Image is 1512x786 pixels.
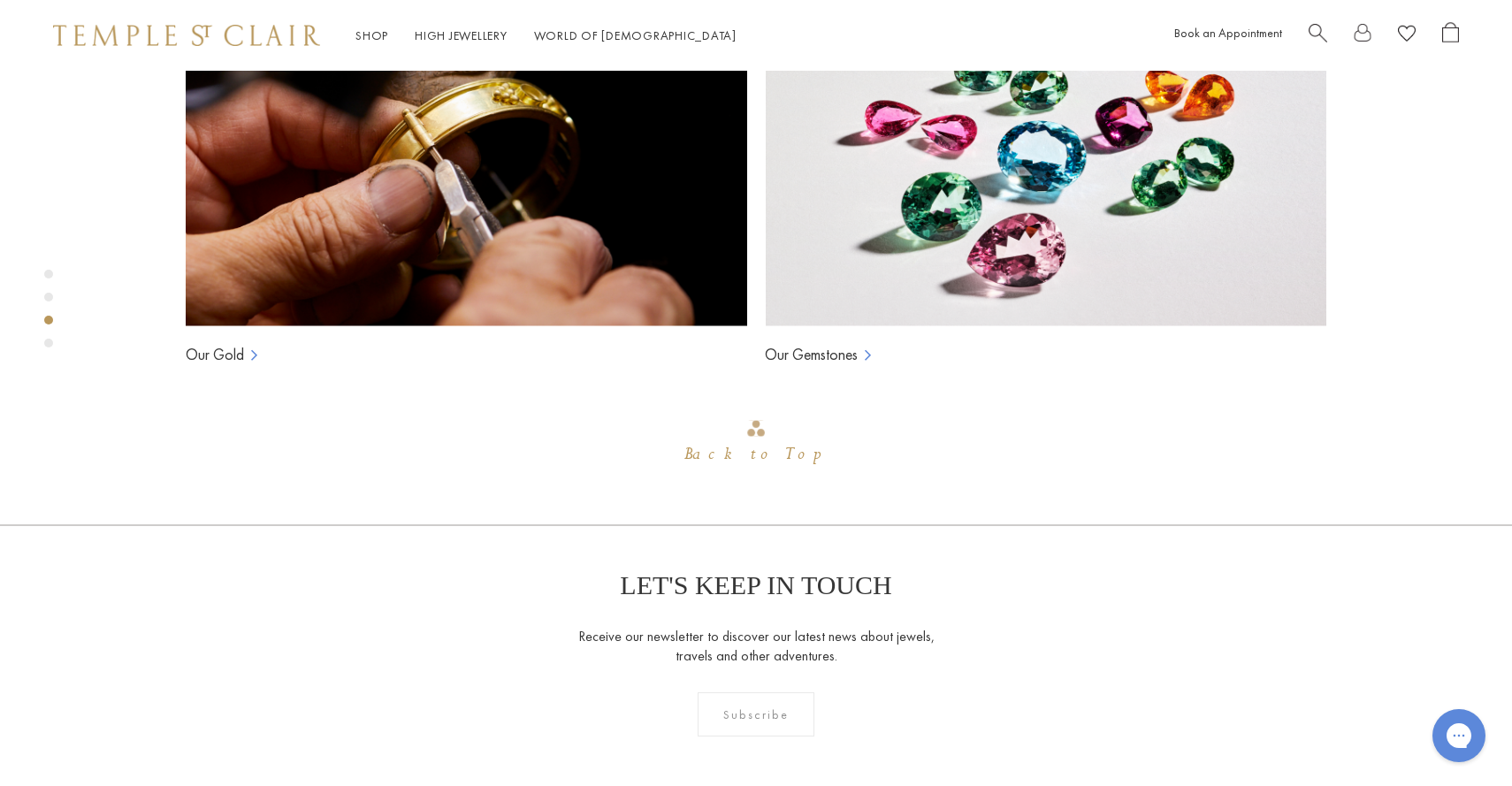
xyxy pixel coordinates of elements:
[415,27,508,43] a: High JewelleryHigh Jewellery
[534,27,737,43] a: World of [DEMOGRAPHIC_DATA]World of [DEMOGRAPHIC_DATA]
[186,344,244,365] a: Our Gold
[1309,22,1327,50] a: Search
[1398,22,1416,50] a: View Wishlist
[44,265,53,362] div: Product gallery navigation
[620,570,891,600] p: LET'S KEEP IN TOUCH
[355,27,388,43] a: ShopShop
[698,692,815,736] div: Subscribe
[577,627,935,666] p: Receive our newsletter to discover our latest news about jewels, travels and other adventures.
[355,25,737,47] nav: Main navigation
[1424,703,1494,768] iframe: Gorgias live chat messenger
[684,439,828,470] div: Back to Top
[1442,22,1459,50] a: Open Shopping Bag
[684,418,828,470] div: Go to top
[765,344,858,365] a: Our Gemstones
[53,25,320,46] img: Temple St. Clair
[1174,25,1282,41] a: Book an Appointment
